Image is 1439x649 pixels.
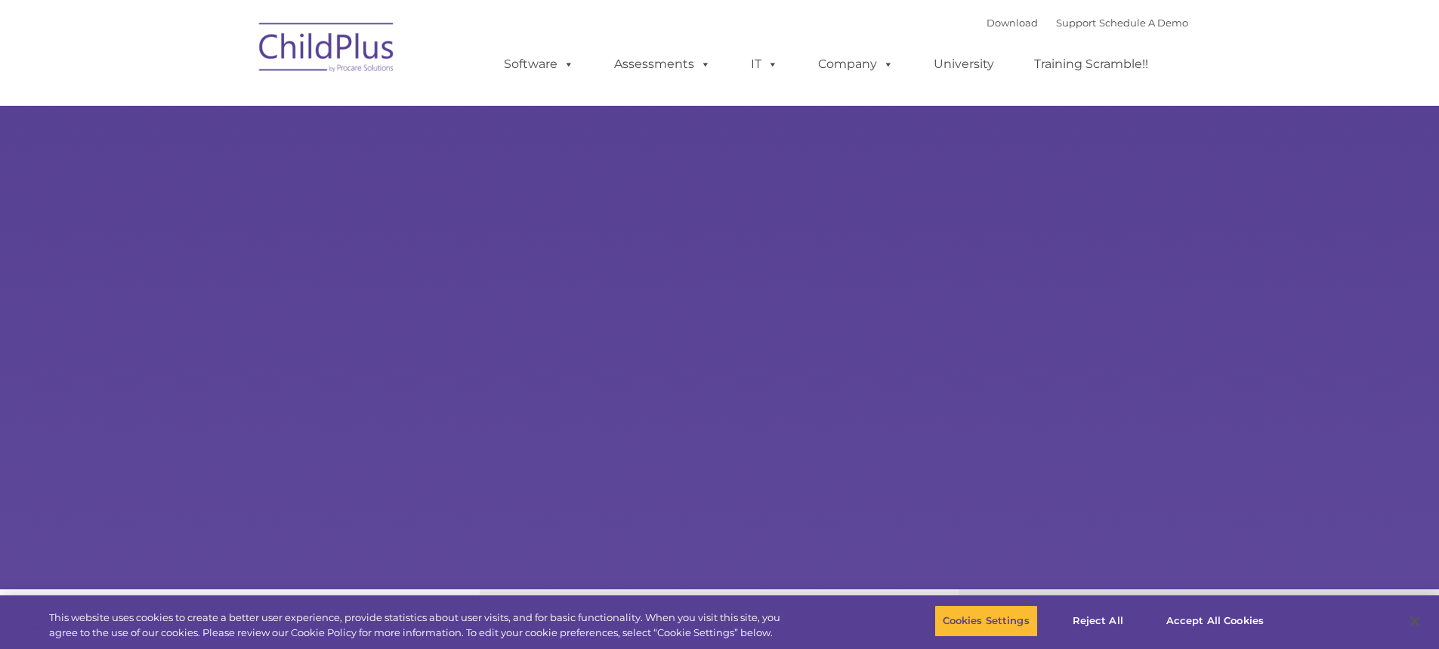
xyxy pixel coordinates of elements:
[919,49,1009,79] a: University
[49,610,792,640] div: This website uses cookies to create a better user experience, provide statistics about user visit...
[736,49,793,79] a: IT
[803,49,909,79] a: Company
[489,49,589,79] a: Software
[1051,605,1145,637] button: Reject All
[1158,605,1272,637] button: Accept All Cookies
[1019,49,1163,79] a: Training Scramble!!
[252,12,403,88] img: ChildPlus by Procare Solutions
[1099,17,1188,29] a: Schedule A Demo
[1056,17,1096,29] a: Support
[987,17,1038,29] a: Download
[599,49,726,79] a: Assessments
[934,605,1038,637] button: Cookies Settings
[987,17,1188,29] font: |
[1398,604,1431,638] button: Close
